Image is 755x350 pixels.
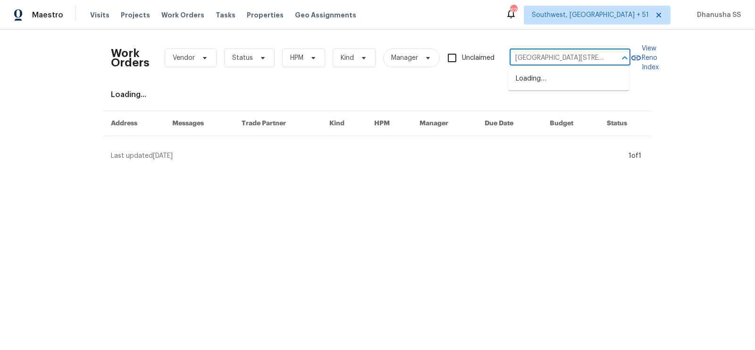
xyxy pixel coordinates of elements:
[599,111,652,136] th: Status
[618,51,631,65] button: Close
[542,111,599,136] th: Budget
[341,53,354,63] span: Kind
[322,111,367,136] th: Kind
[161,10,204,20] span: Work Orders
[90,10,109,20] span: Visits
[510,51,604,65] input: Enter in an address
[295,10,356,20] span: Geo Assignments
[510,6,517,15] div: 622
[111,49,150,67] h2: Work Orders
[234,111,322,136] th: Trade Partner
[32,10,63,20] span: Maestro
[508,67,629,90] div: Loading…
[412,111,477,136] th: Manager
[111,90,644,99] div: Loading...
[693,10,741,20] span: Dhanusha SS
[173,53,195,63] span: Vendor
[367,111,412,136] th: HPM
[630,44,659,72] a: View Reno Index
[165,111,234,136] th: Messages
[216,12,235,18] span: Tasks
[232,53,253,63] span: Status
[391,53,418,63] span: Manager
[121,10,150,20] span: Projects
[247,10,284,20] span: Properties
[462,53,495,63] span: Unclaimed
[629,151,641,161] div: 1 of 1
[532,10,649,20] span: Southwest, [GEOGRAPHIC_DATA] + 51
[153,153,173,159] span: [DATE]
[290,53,303,63] span: HPM
[477,111,542,136] th: Due Date
[103,111,165,136] th: Address
[111,151,626,161] div: Last updated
